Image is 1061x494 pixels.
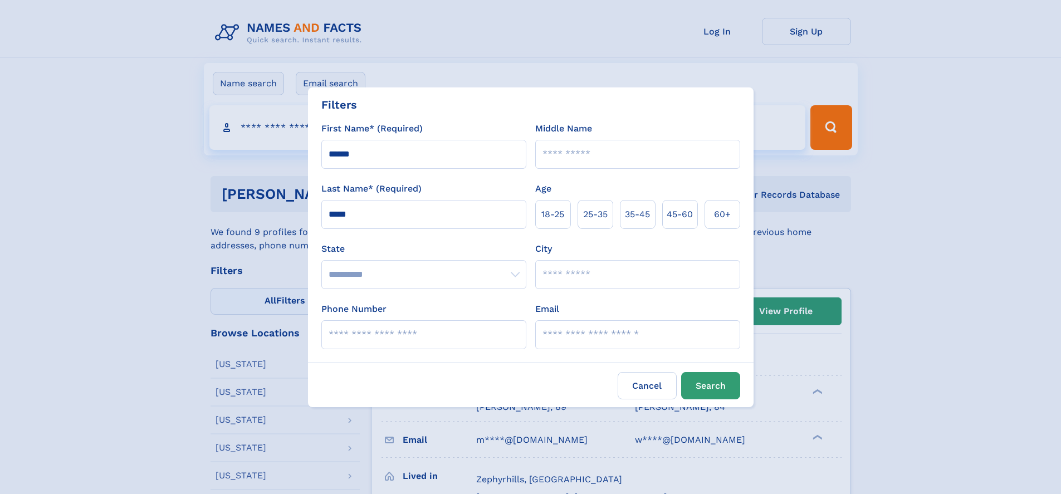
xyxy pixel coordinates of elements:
div: Filters [321,96,357,113]
label: First Name* (Required) [321,122,423,135]
span: 18‑25 [541,208,564,221]
span: 45‑60 [667,208,693,221]
label: Cancel [618,372,677,399]
label: Email [535,302,559,316]
span: 35‑45 [625,208,650,221]
span: 25‑35 [583,208,608,221]
label: Last Name* (Required) [321,182,422,195]
label: Phone Number [321,302,387,316]
button: Search [681,372,740,399]
label: State [321,242,526,256]
label: City [535,242,552,256]
label: Age [535,182,551,195]
label: Middle Name [535,122,592,135]
span: 60+ [714,208,731,221]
